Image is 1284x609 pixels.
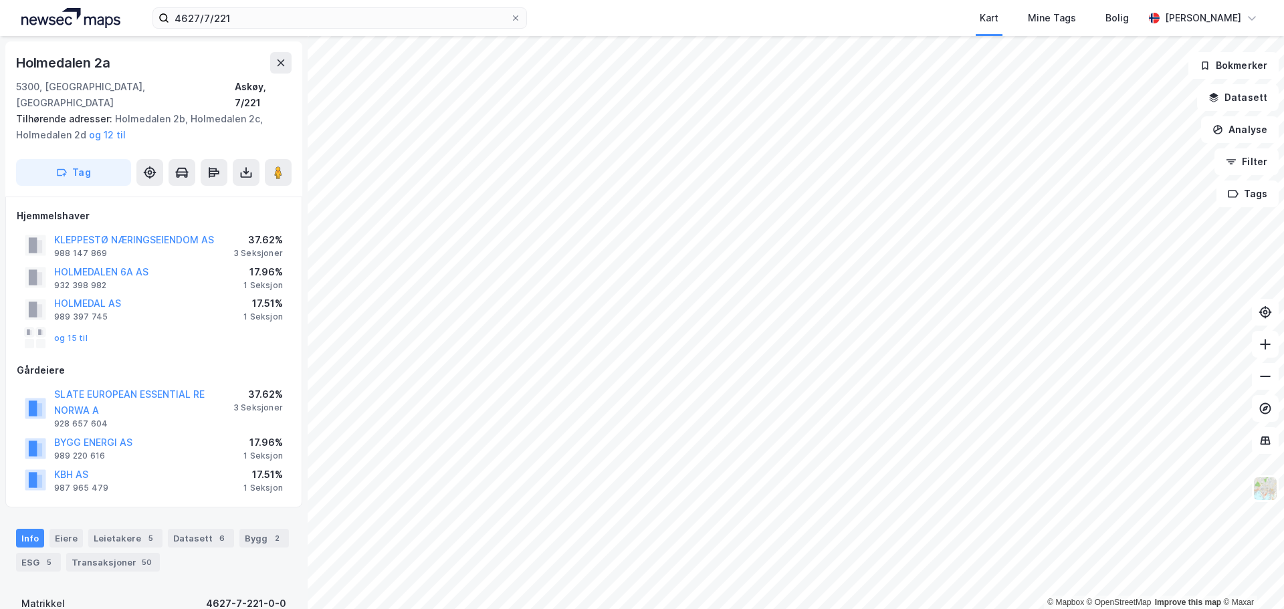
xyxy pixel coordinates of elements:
button: Tag [16,159,131,186]
div: Bygg [239,529,289,547]
div: 17.96% [243,264,283,280]
a: Mapbox [1047,598,1084,607]
div: 989 220 616 [54,451,105,461]
div: 6 [215,531,229,545]
img: logo.a4113a55bc3d86da70a041830d287a7e.svg [21,8,120,28]
iframe: Chat Widget [1217,545,1284,609]
div: Mine Tags [1028,10,1076,26]
div: Holmedalen 2a [16,52,112,74]
div: 5300, [GEOGRAPHIC_DATA], [GEOGRAPHIC_DATA] [16,79,235,111]
input: Søk på adresse, matrikkel, gårdeiere, leietakere eller personer [169,8,510,28]
div: 50 [139,556,154,569]
div: Askøy, 7/221 [235,79,292,111]
div: Datasett [168,529,234,547]
a: OpenStreetMap [1087,598,1152,607]
div: Holmedalen 2b, Holmedalen 2c, Holmedalen 2d [16,111,281,143]
div: Kontrollprogram for chat [1217,545,1284,609]
div: ESG [16,553,61,572]
span: Tilhørende adresser: [16,113,115,124]
div: 37.62% [233,386,283,402]
div: Info [16,529,44,547]
div: 17.96% [243,435,283,451]
button: Bokmerker [1188,52,1279,79]
div: 3 Seksjoner [233,248,283,259]
div: Kart [980,10,998,26]
div: 932 398 982 [54,280,106,291]
button: Analyse [1201,116,1279,143]
div: 987 965 479 [54,483,108,493]
div: 1 Seksjon [243,312,283,322]
div: 5 [42,556,56,569]
button: Filter [1214,148,1279,175]
div: Gårdeiere [17,362,291,378]
div: 1 Seksjon [243,483,283,493]
button: Tags [1216,180,1279,207]
div: 5 [144,531,157,545]
img: Z [1253,476,1278,501]
div: 928 657 604 [54,418,108,429]
div: Hjemmelshaver [17,208,291,224]
div: 2 [270,531,284,545]
button: Datasett [1197,84,1279,111]
div: [PERSON_NAME] [1165,10,1241,26]
div: 1 Seksjon [243,280,283,291]
div: 17.51% [243,467,283,483]
div: Eiere [49,529,83,547]
div: 17.51% [243,295,283,312]
div: Transaksjoner [66,553,160,572]
div: 3 Seksjoner [233,402,283,413]
div: 1 Seksjon [243,451,283,461]
div: Bolig [1105,10,1129,26]
div: 988 147 869 [54,248,107,259]
div: 989 397 745 [54,312,108,322]
a: Improve this map [1155,598,1221,607]
div: 37.62% [233,232,283,248]
div: Leietakere [88,529,163,547]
